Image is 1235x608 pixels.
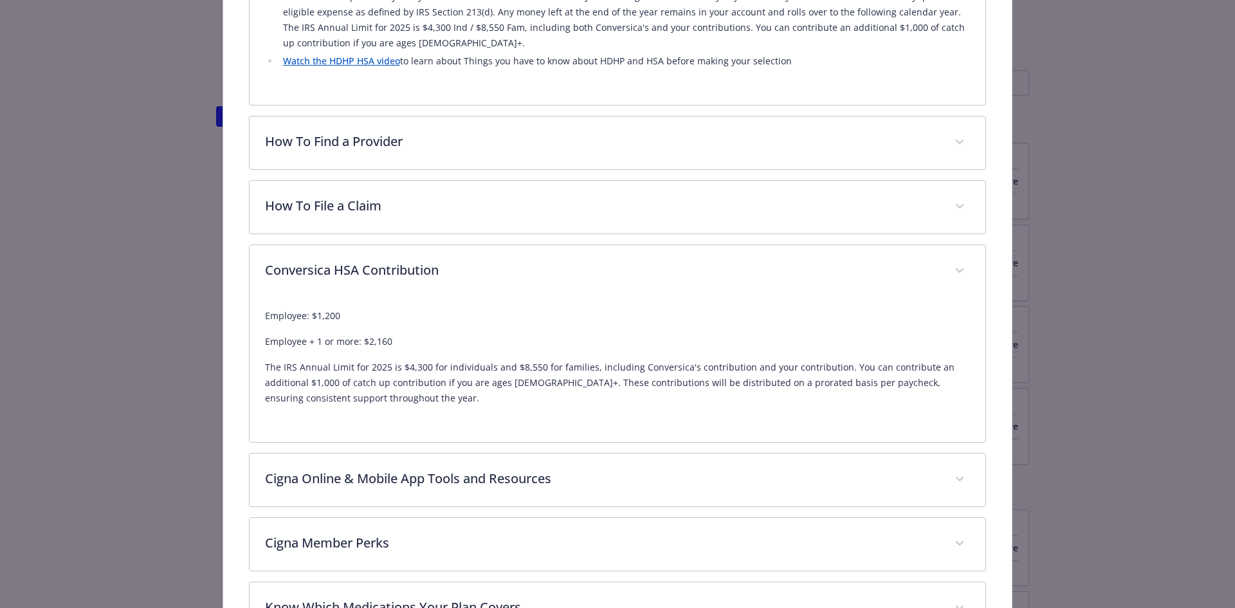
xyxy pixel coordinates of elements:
p: Employee + 1 or more: $2,160 [265,334,971,349]
p: Conversica HSA Contribution [265,261,940,280]
div: Conversica HSA Contribution [250,245,986,298]
p: Employee: $1,200 [265,308,971,324]
div: Cigna Member Perks [250,518,986,571]
p: Cigna Online & Mobile App Tools and Resources [265,469,940,488]
p: How To Find a Provider [265,132,940,151]
div: Cigna Online & Mobile App Tools and Resources [250,454,986,506]
div: Conversica HSA Contribution [250,298,986,442]
p: Cigna Member Perks [265,533,940,553]
a: Watch the HDHP HSA video [283,55,400,67]
div: How To Find a Provider [250,116,986,169]
div: How To File a Claim [250,181,986,234]
p: How To File a Claim [265,196,940,216]
li: to learn about Things you have to know about HDHP and HSA before making your selection [279,53,971,69]
p: The IRS Annual Limit for 2025 is $4,300 for individuals and $8,550 for families, including Conver... [265,360,971,406]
